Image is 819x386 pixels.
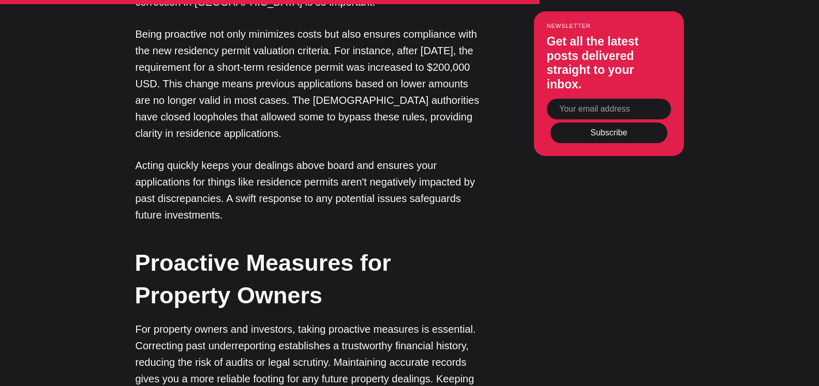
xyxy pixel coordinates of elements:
p: Being proactive not only minimizes costs but also ensures compliance with the new residency permi... [136,26,482,142]
input: Your email address [547,99,671,119]
button: Subscribe [550,122,667,143]
p: Acting quickly keeps your dealings above board and ensures your applications for things like resi... [136,157,482,223]
small: Newsletter [547,23,671,29]
h3: Get all the latest posts delivered straight to your inbox. [547,35,671,92]
strong: Proactive Measures for Property Owners [135,250,391,308]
